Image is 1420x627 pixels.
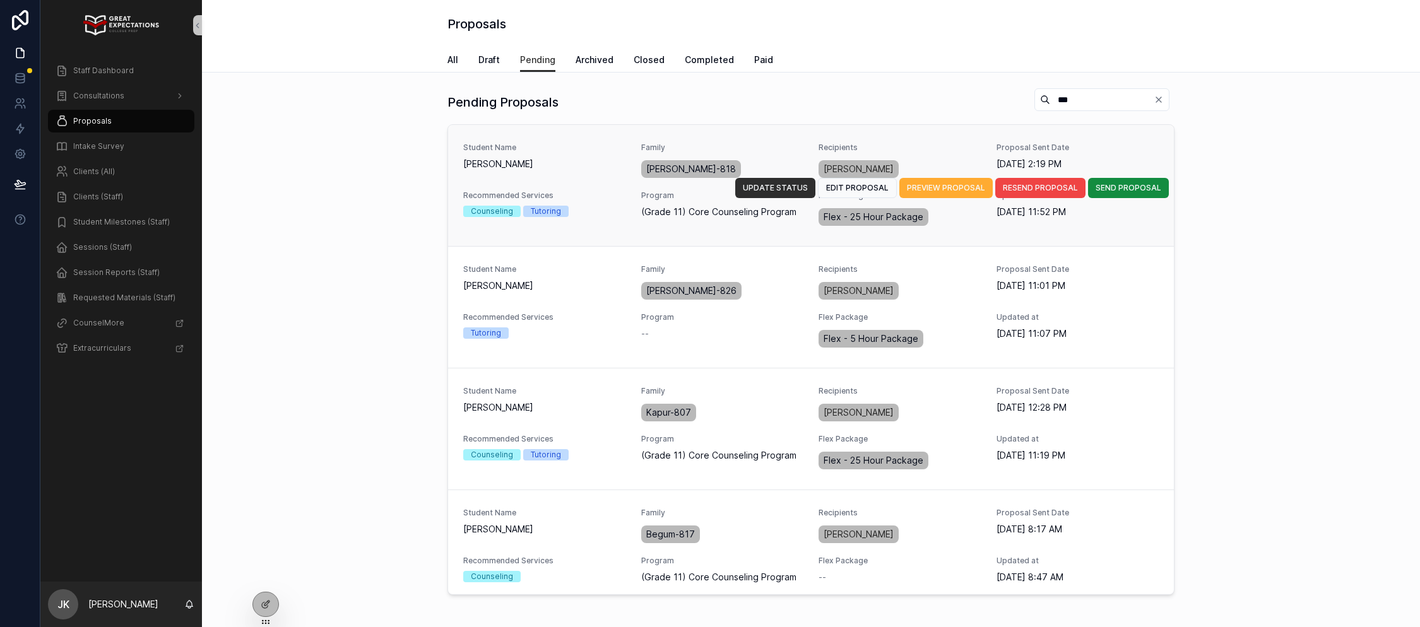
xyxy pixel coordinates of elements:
a: CounselMore [48,312,194,334]
span: Consultations [73,91,124,101]
h1: Pending Proposals [447,93,559,111]
span: Flex Package [819,312,981,322]
button: UPDATE STATUS [735,178,815,198]
span: Kapur-807 [646,406,691,419]
span: Recommended Services [463,556,626,566]
span: (Grade 11) Core Counseling Program [641,449,796,462]
span: JK [57,597,69,612]
span: [DATE] 2:19 PM [997,158,1159,170]
span: Requested Materials (Staff) [73,293,175,303]
span: RESEND PROPOSAL [1003,183,1078,193]
span: SEND PROPOSAL [1096,183,1161,193]
a: [PERSON_NAME] [819,160,899,178]
button: Clear [1154,95,1169,105]
span: Flex - 25 Hour Package [824,454,923,467]
span: Student Name [463,264,626,274]
span: Proposal Sent Date [997,508,1159,518]
span: Completed [685,54,734,66]
a: Intake Survey [48,135,194,158]
a: [PERSON_NAME] [819,525,899,543]
span: PREVIEW PROPOSAL [907,183,985,193]
span: [PERSON_NAME] [824,163,894,175]
span: EDIT PROPOSAL [826,183,889,193]
button: PREVIEW PROPOSAL [899,178,993,198]
span: Student Name [463,508,626,518]
span: Recommended Services [463,312,626,322]
div: Tutoring [471,327,501,339]
span: Recommended Services [463,434,626,444]
a: Student Name[PERSON_NAME]FamilyKapur-807Recipients[PERSON_NAME]Proposal Sent Date[DATE] 12:28 PMR... [448,368,1174,489]
div: Tutoring [531,206,561,217]
span: [PERSON_NAME] [463,401,626,414]
span: [PERSON_NAME] [824,406,894,419]
div: Tutoring [531,449,561,460]
span: Intake Survey [73,141,124,151]
a: Sessions (Staff) [48,236,194,259]
button: RESEND PROPOSAL [995,178,1086,198]
span: Recommended Services [463,190,626,201]
span: Paid [754,54,773,66]
a: Completed [685,49,734,74]
span: UPDATE STATUS [743,183,808,193]
span: Recipients [819,143,981,153]
span: Draft [478,54,500,66]
span: Updated at [997,434,1159,444]
a: Paid [754,49,773,74]
span: [DATE] 8:17 AM [997,523,1159,536]
span: Begum-817 [646,528,695,541]
span: Student Name [463,143,626,153]
span: CounselMore [73,318,124,328]
span: Flex - 5 Hour Package [824,332,918,345]
span: [PERSON_NAME] [463,279,626,292]
div: Counseling [471,571,513,582]
span: -- [819,571,826,583]
a: Student Milestones (Staff) [48,211,194,233]
a: Proposals [48,110,194,132]
span: Student Milestones (Staff) [73,217,170,227]
a: Student Name[PERSON_NAME]Family[PERSON_NAME]-826Recipients[PERSON_NAME]Proposal Sent Date[DATE] 1... [448,246,1174,368]
span: Archived [576,54,613,66]
span: Proposal Sent Date [997,143,1159,153]
span: Family [641,264,804,274]
p: [PERSON_NAME] [88,598,158,611]
a: [PERSON_NAME] [819,282,899,300]
img: App logo [83,15,158,35]
span: Recipients [819,508,981,518]
a: Archived [576,49,613,74]
span: [PERSON_NAME] [463,523,626,536]
span: Pending [520,54,555,66]
div: Counseling [471,206,513,217]
a: Student Name[PERSON_NAME]Family[PERSON_NAME]-818Recipients[PERSON_NAME]Proposal Sent Date[DATE] 2... [448,125,1174,246]
span: (Grade 11) Core Counseling Program [641,206,796,218]
span: Recipients [819,386,981,396]
span: [DATE] 11:01 PM [997,279,1159,292]
span: Updated at [997,312,1159,322]
span: Flex - 25 Hour Package [824,211,923,223]
span: Clients (Staff) [73,192,123,202]
span: Extracurriculars [73,343,131,353]
span: Updated at [997,556,1159,566]
span: [PERSON_NAME] [463,158,626,170]
a: [PERSON_NAME] [819,404,899,421]
a: Staff Dashboard [48,59,194,82]
span: Family [641,143,804,153]
a: Requested Materials (Staff) [48,286,194,309]
a: Session Reports (Staff) [48,261,194,284]
span: Sessions (Staff) [73,242,132,252]
span: [PERSON_NAME] [824,528,894,541]
span: -- [641,327,649,340]
span: [PERSON_NAME]-826 [646,284,737,297]
span: Clients (All) [73,167,115,177]
span: Program [641,556,804,566]
a: Extracurriculars [48,337,194,360]
a: Consultations [48,85,194,107]
span: [DATE] 11:19 PM [997,449,1159,462]
h1: Proposals [447,15,506,33]
div: Counseling [471,449,513,460]
span: Proposal Sent Date [997,264,1159,274]
a: Student Name[PERSON_NAME]FamilyBegum-817Recipients[PERSON_NAME]Proposal Sent Date[DATE] 8:17 AMRe... [448,489,1174,601]
a: Draft [478,49,500,74]
button: EDIT PROPOSAL [818,178,897,198]
span: [PERSON_NAME] [824,284,894,297]
span: Closed [634,54,665,66]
